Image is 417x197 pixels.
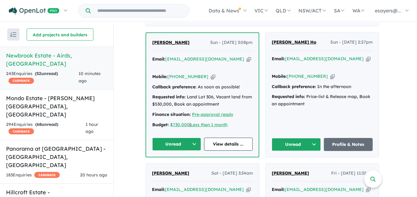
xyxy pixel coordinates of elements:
a: [EMAIL_ADDRESS][DOMAIN_NAME] [165,56,244,62]
strong: Finance situation: [152,112,191,117]
span: CASHBACK [34,172,60,178]
div: In the afternoon [272,83,373,90]
strong: Budget: [152,122,169,127]
a: [EMAIL_ADDRESS][DOMAIN_NAME] [165,187,244,192]
strong: Requested info: [272,94,305,99]
a: Profile & Notes [324,138,373,151]
strong: Email: [152,187,165,192]
span: Sat - [DATE] 3:34am [211,170,253,177]
a: [PHONE_NUMBER] [287,74,328,79]
span: esayers@... [375,8,401,14]
a: View details ... [204,138,253,151]
button: Copy [366,186,371,193]
div: As soon as possible! [152,84,253,91]
span: Fri - [DATE] 11:33pm [331,170,373,177]
a: [EMAIL_ADDRESS][DOMAIN_NAME] [285,187,364,192]
h5: Panorama at [GEOGRAPHIC_DATA] - [GEOGRAPHIC_DATA] , [GEOGRAPHIC_DATA] [6,145,107,169]
div: | [152,121,253,129]
input: Try estate name, suburb, builder or developer [92,4,188,17]
strong: Callback preference: [272,84,316,89]
strong: Callback preference: [152,84,197,90]
span: CASHBACK [8,128,34,134]
span: [PERSON_NAME] [272,170,309,176]
strong: Email: [272,56,285,61]
span: Sun - [DATE] 3:08pm [210,39,253,46]
button: Unread [152,138,201,151]
button: Unread [272,138,321,151]
button: Copy [246,186,251,193]
strong: Requested info: [152,94,186,100]
img: sort.svg [10,32,16,37]
span: 1 hour ago [86,122,98,134]
span: 20 hours ago [80,172,107,178]
a: [PERSON_NAME] [152,39,190,46]
strong: ( unread) [35,71,58,76]
a: [PERSON_NAME] [152,170,189,177]
div: 183 Enquir ies [6,172,60,179]
a: [PHONE_NUMBER] [167,74,208,79]
span: 52 [36,71,41,76]
strong: Mobile: [152,74,167,79]
button: Copy [247,56,251,62]
h5: Mondo Estate - [PERSON_NAME][GEOGRAPHIC_DATA] , [GEOGRAPHIC_DATA] [6,94,107,119]
div: Land Lot 306, Vacant land from $530,000, Book an appointment [152,94,253,108]
button: Copy [211,74,215,80]
h5: Newbrook Estate - Airds , [GEOGRAPHIC_DATA] [6,51,107,68]
img: Openlot PRO Logo White [9,7,59,15]
strong: Mobile: [272,74,287,79]
span: [PERSON_NAME] [152,40,190,45]
div: 243 Enquir ies [6,70,79,85]
span: CASHBACK [8,78,34,84]
strong: ( unread) [35,122,58,127]
div: Price-list & Release map, Book an appointment [272,93,373,108]
span: 10 minutes ago [79,71,101,84]
div: 294 Enquir ies [6,121,86,136]
button: Add projects and builders [27,28,93,41]
span: [PERSON_NAME] Ho [272,39,316,45]
a: [PERSON_NAME] [272,170,309,177]
a: Pre-approval ready [192,112,233,117]
a: $730,000 [170,122,190,127]
strong: Email: [272,187,285,192]
a: [PERSON_NAME] Ho [272,39,316,46]
strong: Email: [152,56,165,62]
span: 68 [37,122,42,127]
button: Copy [366,56,371,62]
span: [PERSON_NAME] [152,170,189,176]
a: Less than 1 month [190,122,227,127]
span: Sun - [DATE] 2:27pm [330,39,373,46]
button: Copy [330,73,335,80]
a: [EMAIL_ADDRESS][DOMAIN_NAME] [285,56,364,61]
